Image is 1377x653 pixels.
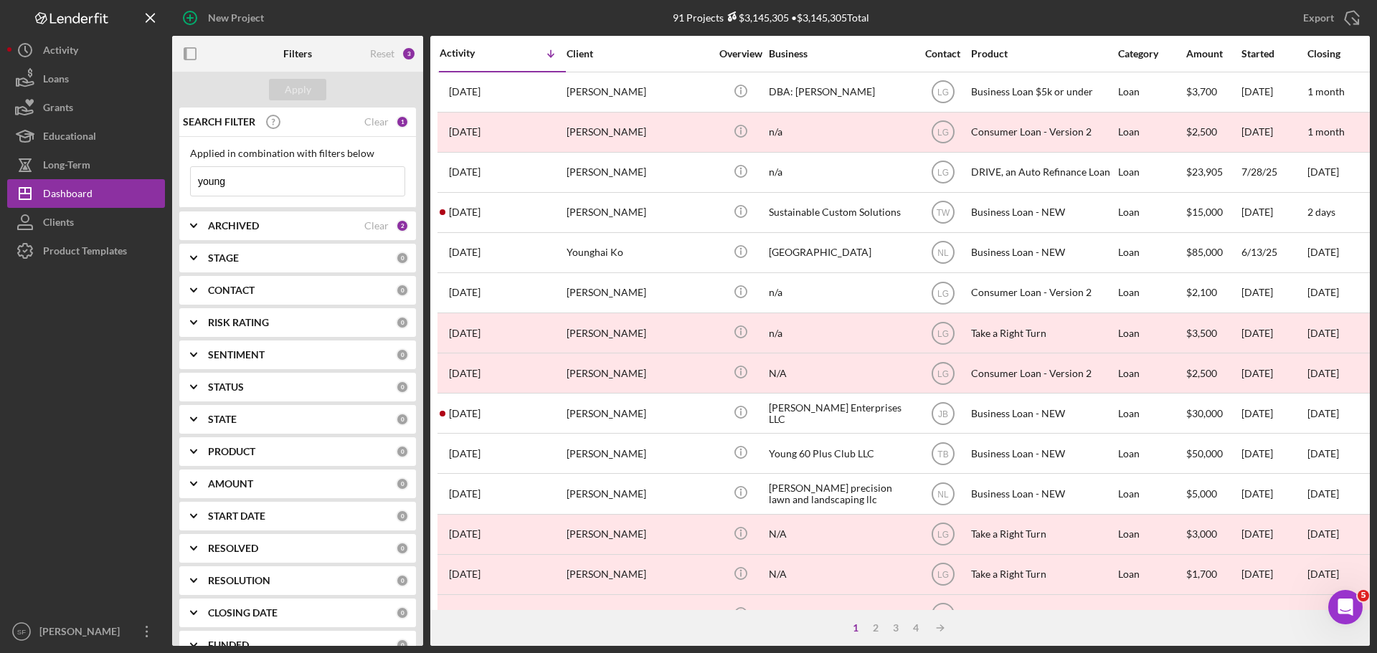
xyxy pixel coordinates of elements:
[1307,286,1339,298] time: [DATE]
[7,122,165,151] button: Educational
[364,116,389,128] div: Clear
[396,413,409,426] div: 0
[769,515,912,553] div: N/A
[1118,314,1185,352] div: Loan
[1307,608,1339,620] time: [DATE]
[724,11,789,24] div: $3,145,305
[396,252,409,264] div: 0
[769,314,912,352] div: n/a
[208,4,264,32] div: New Project
[1241,434,1306,472] div: [DATE]
[208,252,239,264] b: STAGE
[937,328,948,338] text: LG
[971,434,1115,472] div: Business Loan - NEW
[208,478,253,490] b: AMOUNT
[971,73,1115,111] div: Business Loan $5k or under
[208,381,244,393] b: STATUS
[1307,367,1339,379] time: [DATE]
[283,48,312,59] b: Filters
[567,314,710,352] div: [PERSON_NAME]
[567,194,710,232] div: [PERSON_NAME]
[208,349,265,361] b: SENTIMENT
[43,122,96,154] div: Educational
[866,622,886,634] div: 2
[402,47,416,61] div: 3
[1186,246,1223,258] span: $85,000
[769,475,912,513] div: [PERSON_NAME] precision lawn and landscaping llc
[449,488,481,500] time: 2025-03-05 19:32
[7,93,165,122] a: Grants
[1186,556,1240,594] div: $1,700
[1307,246,1339,258] time: [DATE]
[1307,125,1345,138] time: 1 month
[769,596,912,634] div: N/A
[449,609,481,620] time: 2025-01-30 15:07
[1289,4,1370,32] button: Export
[449,408,481,419] time: 2025-03-20 14:46
[567,596,710,634] div: [PERSON_NAME]
[567,234,710,272] div: Younghai Ko
[936,208,950,218] text: TW
[269,79,326,100] button: Apply
[937,570,948,580] text: LG
[364,220,389,232] div: Clear
[1241,113,1306,151] div: [DATE]
[1241,234,1306,272] div: 6/13/25
[7,208,165,237] button: Clients
[1328,590,1363,624] iframe: Intercom live chat
[43,93,73,125] div: Grants
[971,394,1115,432] div: Business Loan - NEW
[396,381,409,394] div: 0
[1186,354,1240,392] div: $2,500
[208,639,249,651] b: FUNDED
[971,475,1115,513] div: Business Loan - NEW
[1307,528,1339,540] time: [DATE]
[567,394,710,432] div: [PERSON_NAME]
[449,328,481,339] time: 2025-05-05 15:25
[43,65,69,97] div: Loans
[449,528,481,540] time: 2025-02-06 23:36
[769,153,912,191] div: n/a
[1241,314,1306,352] div: [DATE]
[7,151,165,179] a: Long-Term
[449,368,481,379] time: 2025-04-08 04:18
[43,36,78,68] div: Activity
[937,368,948,378] text: LG
[1118,556,1185,594] div: Loan
[396,284,409,297] div: 0
[769,556,912,594] div: N/A
[1186,407,1223,419] span: $30,000
[1186,206,1223,218] span: $15,000
[1307,568,1339,580] time: [DATE]
[971,314,1115,352] div: Take a Right Turn
[1307,166,1339,178] time: [DATE]
[449,86,481,97] time: 2025-09-15 00:19
[916,48,970,59] div: Contact
[1241,274,1306,312] div: [DATE]
[208,575,270,586] b: RESOLUTION
[7,617,165,646] button: SF[PERSON_NAME]
[937,168,948,178] text: LG
[1186,596,1240,634] div: $500
[208,220,259,232] b: ARCHIVED
[396,348,409,361] div: 0
[1118,73,1185,111] div: Loan
[567,556,710,594] div: [PERSON_NAME]
[7,179,165,208] button: Dashboard
[208,607,278,619] b: CLOSING DATE
[769,234,912,272] div: [GEOGRAPHIC_DATA]
[1241,556,1306,594] div: [DATE]
[396,606,409,619] div: 0
[396,639,409,652] div: 0
[396,316,409,329] div: 0
[208,285,255,296] b: CONTACT
[1307,487,1339,500] time: [DATE]
[7,65,165,93] a: Loans
[769,113,912,151] div: n/a
[937,449,948,459] text: TB
[971,274,1115,312] div: Consumer Loan - Version 2
[1118,394,1185,432] div: Loan
[1186,314,1240,352] div: $3,500
[440,47,503,59] div: Activity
